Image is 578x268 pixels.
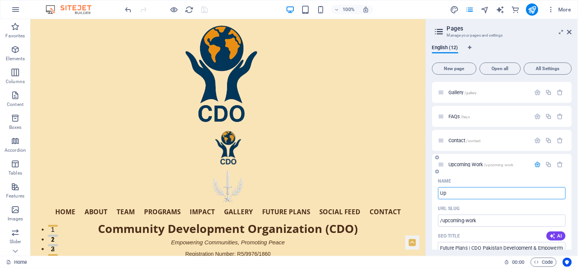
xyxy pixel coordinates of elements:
span: Open all [483,66,517,71]
i: Pages (Ctrl+Alt+S) [465,5,474,14]
div: Remove [557,137,564,144]
h2: Pages [447,25,572,32]
span: AI [550,233,563,239]
span: New page [436,66,473,71]
button: Usercentrics [563,258,572,267]
span: More [548,6,572,13]
span: 00 00 [512,258,524,267]
span: FAQs [448,114,470,119]
div: Hero Banner [12,110,384,258]
input: The page title in search results and browser tabs [438,242,566,254]
div: Upcoming Work/upcoming-work [446,162,531,167]
span: 1172 / 580 Px [539,250,560,254]
i: Publish [528,5,536,14]
img: Editor Logo [44,5,101,14]
span: Calculated pixel length in search results [537,249,566,254]
button: text_generator [496,5,505,14]
button: 3 [18,235,27,237]
input: Last part of the URL for this page [438,215,566,227]
i: Undo: Change pages (Ctrl+Z) [124,5,133,14]
div: Settings [535,161,541,168]
p: Columns [6,79,25,85]
i: On resize automatically adjust zoom level to fit chosen device. [362,6,369,13]
button: All Settings [524,63,572,75]
i: Design (Ctrl+Alt+Y) [450,5,459,14]
button: More [544,3,575,16]
button: AI [547,231,566,241]
span: : [518,259,519,265]
span: All Settings [527,66,568,71]
i: Reload page [185,5,194,14]
span: /contact [466,139,481,143]
button: undo [124,5,133,14]
span: /faqs [461,115,470,119]
div: Contact/contact [446,138,531,143]
div: Duplicate [546,113,552,120]
div: Remove [557,161,564,168]
p: Accordion [5,147,26,153]
span: /upcoming-work [484,163,514,167]
button: Click here to leave preview mode and continue editing [170,5,179,14]
button: Code [531,258,557,267]
button: commerce [511,5,520,14]
button: design [450,5,459,14]
button: reload [185,5,194,14]
span: Click to open page [448,90,477,95]
button: New page [432,63,477,75]
button: 100% [331,5,358,14]
p: Images [8,216,23,222]
div: Language Tabs [432,45,572,59]
div: Remove [557,113,564,120]
h3: Manage your pages and settings [447,32,557,39]
label: The page title in search results and browser tabs [438,233,460,239]
p: Tables [8,170,22,176]
button: 2 [18,225,27,227]
p: Boxes [9,124,22,130]
span: Click to open page [448,162,514,167]
span: /gallery [464,91,477,95]
p: Name [438,178,451,184]
p: Favorites [5,33,25,39]
div: Duplicate [546,89,552,96]
i: Commerce [511,5,520,14]
p: URL SLUG [438,205,460,212]
p: SEO Title [438,233,460,239]
button: 1 [18,206,27,208]
p: Content [7,101,24,108]
a: Click to cancel selection. Double-click to open Pages [6,258,27,267]
p: Elements [6,56,25,62]
h6: 100% [343,5,355,14]
button: publish [526,3,538,16]
span: Click to open page [448,138,481,143]
button: Open all [480,63,521,75]
h6: Session time [504,258,525,267]
div: Duplicate [546,137,552,144]
div: Remove [557,89,564,96]
label: Last part of the URL for this page [438,205,460,212]
span: Code [534,258,553,267]
p: Features [6,193,24,199]
button: 1 [18,216,27,218]
span: English (12) [432,43,458,54]
button: navigator [480,5,490,14]
div: FAQs/faqs [446,114,531,119]
p: Slider [10,239,21,245]
div: Gallery/gallery [446,90,531,95]
button: pages [465,5,474,14]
